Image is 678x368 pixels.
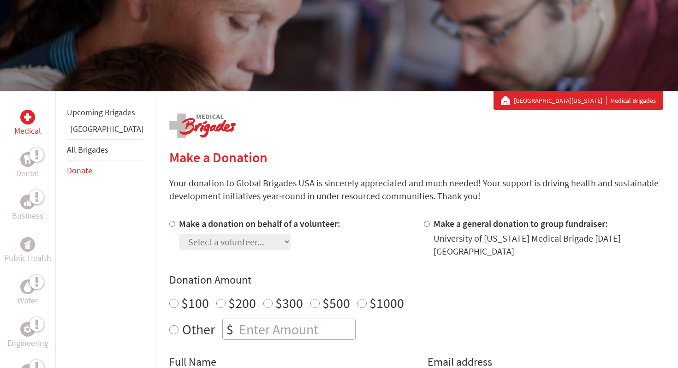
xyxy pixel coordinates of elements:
p: Your donation to Global Brigades USA is sincerely appreciated and much needed! Your support is dr... [169,177,663,202]
label: $200 [228,294,256,312]
p: Engineering [7,337,48,350]
a: [GEOGRAPHIC_DATA][US_STATE] [514,96,607,105]
a: DentalDental [16,152,39,180]
label: $100 [181,294,209,312]
a: EngineeringEngineering [7,322,48,350]
a: Public HealthPublic Health [4,237,51,265]
a: Donate [67,165,92,176]
label: $500 [322,294,350,312]
img: logo-medical.png [169,113,236,138]
img: Public Health [24,240,31,249]
img: Water [24,281,31,292]
div: Business [20,195,35,209]
a: MedicalMedical [14,110,41,137]
div: Medical [20,110,35,125]
p: Public Health [4,252,51,265]
li: All Brigades [67,139,143,160]
div: University of [US_STATE] Medical Brigade [DATE] [GEOGRAPHIC_DATA] [434,232,664,258]
a: BusinessBusiness [12,195,43,222]
p: Water [18,294,38,307]
img: Medical [24,113,31,121]
a: All Brigades [67,144,108,155]
label: $1000 [369,294,404,312]
label: Make a general donation to group fundraiser: [434,218,608,229]
div: Public Health [20,237,35,252]
div: Medical Brigades [501,96,656,105]
div: $ [223,319,237,339]
a: Upcoming Brigades [67,107,135,118]
img: Business [24,198,31,206]
div: Engineering [20,322,35,337]
label: $300 [275,294,303,312]
p: Medical [14,125,41,137]
li: Donate [67,160,143,181]
h2: Make a Donation [169,149,663,166]
div: Dental [20,152,35,167]
label: Other [182,319,215,340]
h4: Donation Amount [169,273,663,287]
li: Upcoming Brigades [67,102,143,123]
img: Dental [24,155,31,164]
input: Enter Amount [237,319,355,339]
a: WaterWater [18,279,38,307]
p: Business [12,209,43,222]
a: [GEOGRAPHIC_DATA] [71,124,143,134]
label: Make a donation on behalf of a volunteer: [179,218,340,229]
p: Dental [16,167,39,180]
div: Water [20,279,35,294]
li: Guatemala [67,123,143,139]
img: Engineering [24,326,31,333]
